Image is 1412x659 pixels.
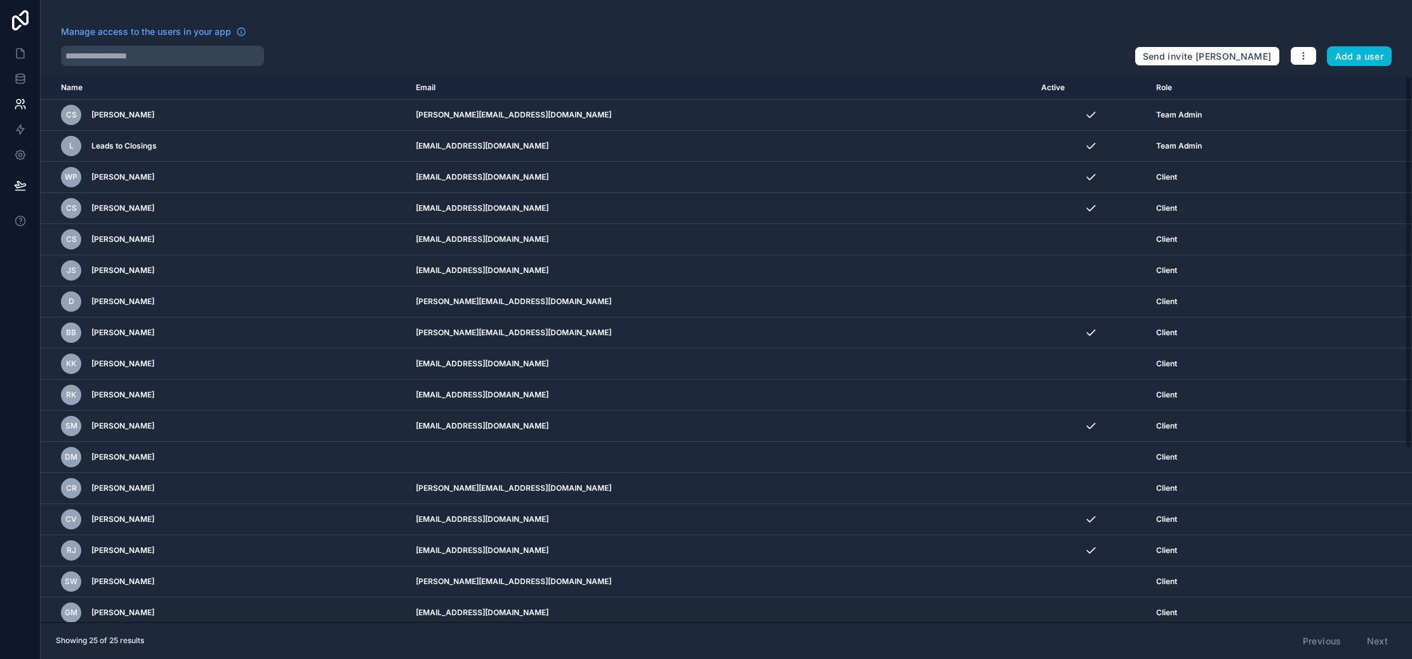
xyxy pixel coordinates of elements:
td: [EMAIL_ADDRESS][DOMAIN_NAME] [408,535,1034,566]
span: L [69,141,74,151]
td: [PERSON_NAME][EMAIL_ADDRESS][DOMAIN_NAME] [408,100,1034,131]
span: Client [1156,576,1177,587]
td: [PERSON_NAME][EMAIL_ADDRESS][DOMAIN_NAME] [408,473,1034,504]
button: Add a user [1327,46,1392,67]
span: Client [1156,390,1177,400]
span: [PERSON_NAME] [91,265,154,276]
span: [PERSON_NAME] [91,234,154,244]
th: Email [408,76,1034,100]
span: [PERSON_NAME] [91,390,154,400]
td: [PERSON_NAME][EMAIL_ADDRESS][DOMAIN_NAME] [408,317,1034,349]
span: Team Admin [1156,141,1202,151]
td: [EMAIL_ADDRESS][DOMAIN_NAME] [408,224,1034,255]
span: Client [1156,172,1177,182]
span: CS [66,234,77,244]
th: Active [1034,76,1149,100]
span: [PERSON_NAME] [91,545,154,556]
span: CV [65,514,77,524]
span: Client [1156,265,1177,276]
span: [PERSON_NAME] [91,296,154,307]
button: Send invite [PERSON_NAME] [1135,46,1280,67]
span: CS [66,110,77,120]
span: SM [65,421,77,431]
td: [EMAIL_ADDRESS][DOMAIN_NAME] [408,597,1034,629]
span: Client [1156,452,1177,462]
td: [EMAIL_ADDRESS][DOMAIN_NAME] [408,193,1034,224]
span: CS [66,203,77,213]
span: DM [65,452,77,462]
span: Client [1156,359,1177,369]
th: Role [1149,76,1329,100]
span: Client [1156,421,1177,431]
span: WP [65,172,77,182]
span: RK [66,390,76,400]
span: Client [1156,234,1177,244]
span: CR [66,483,77,493]
td: [EMAIL_ADDRESS][DOMAIN_NAME] [408,131,1034,162]
td: [EMAIL_ADDRESS][DOMAIN_NAME] [408,349,1034,380]
span: Client [1156,608,1177,618]
a: Manage access to the users in your app [61,25,246,38]
span: [PERSON_NAME] [91,608,154,618]
span: [PERSON_NAME] [91,203,154,213]
span: [PERSON_NAME] [91,483,154,493]
span: BB [66,328,76,338]
span: KK [66,359,76,369]
span: Client [1156,483,1177,493]
span: D [69,296,74,307]
span: [PERSON_NAME] [91,328,154,338]
span: RJ [67,545,76,556]
span: Manage access to the users in your app [61,25,231,38]
span: GM [65,608,77,618]
span: JS [67,265,76,276]
span: Showing 25 of 25 results [56,636,144,646]
span: Leads to Closings [91,141,157,151]
span: [PERSON_NAME] [91,359,154,369]
td: [PERSON_NAME][EMAIL_ADDRESS][DOMAIN_NAME] [408,286,1034,317]
span: [PERSON_NAME] [91,452,154,462]
span: [PERSON_NAME] [91,110,154,120]
span: Team Admin [1156,110,1202,120]
th: Name [41,76,408,100]
td: [EMAIL_ADDRESS][DOMAIN_NAME] [408,255,1034,286]
span: Client [1156,545,1177,556]
span: [PERSON_NAME] [91,421,154,431]
span: [PERSON_NAME] [91,514,154,524]
div: scrollable content [41,76,1412,622]
span: Client [1156,328,1177,338]
span: [PERSON_NAME] [91,576,154,587]
span: SW [65,576,77,587]
td: [EMAIL_ADDRESS][DOMAIN_NAME] [408,380,1034,411]
td: [EMAIL_ADDRESS][DOMAIN_NAME] [408,504,1034,535]
span: Client [1156,296,1177,307]
span: Client [1156,514,1177,524]
span: [PERSON_NAME] [91,172,154,182]
td: [EMAIL_ADDRESS][DOMAIN_NAME] [408,162,1034,193]
span: Client [1156,203,1177,213]
td: [EMAIL_ADDRESS][DOMAIN_NAME] [408,411,1034,442]
td: [PERSON_NAME][EMAIL_ADDRESS][DOMAIN_NAME] [408,566,1034,597]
